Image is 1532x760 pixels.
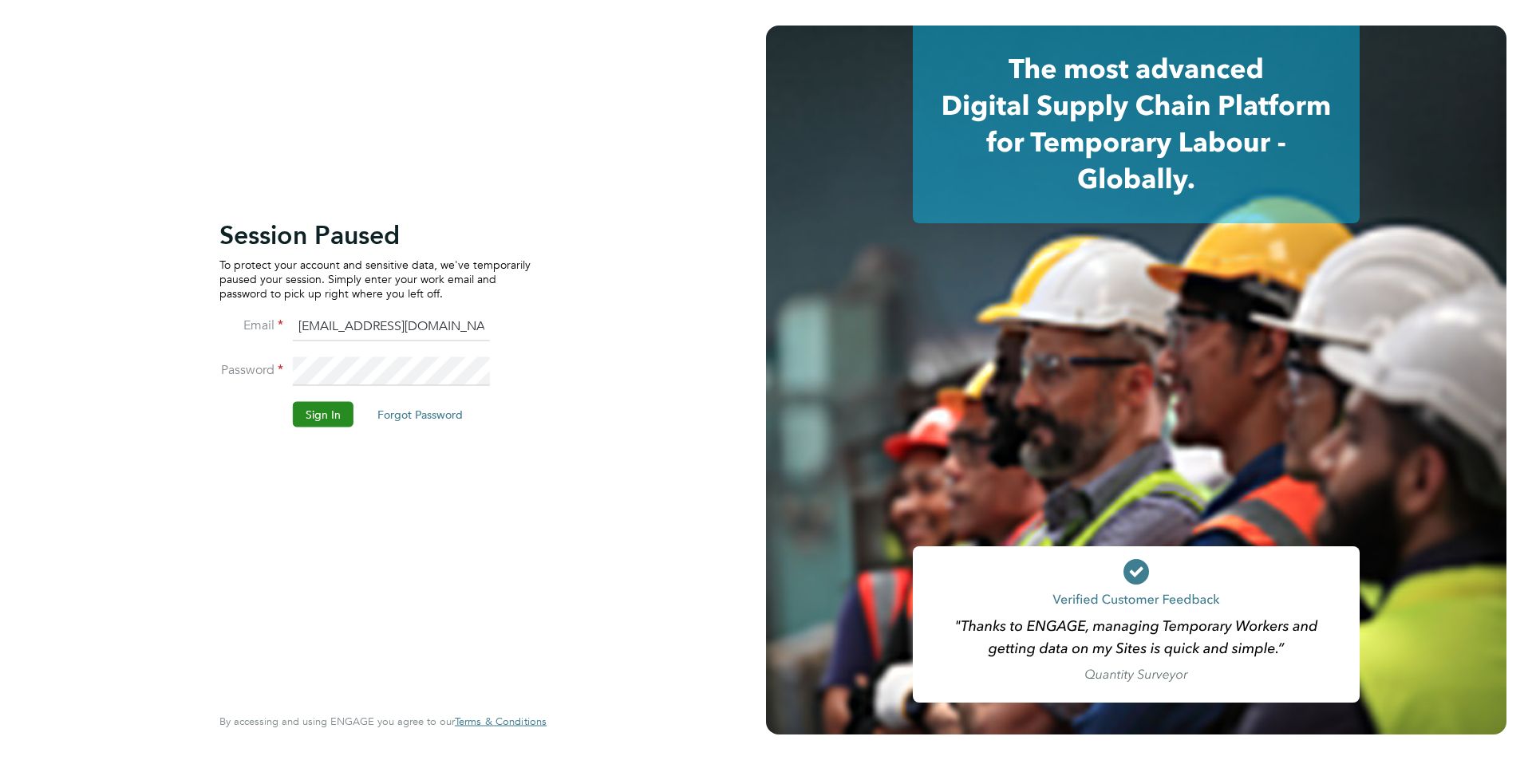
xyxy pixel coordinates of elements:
[365,401,476,427] button: Forgot Password
[293,313,490,341] input: Enter your work email...
[455,715,547,728] a: Terms & Conditions
[219,361,283,378] label: Password
[219,257,531,301] p: To protect your account and sensitive data, we've temporarily paused your session. Simply enter y...
[455,715,547,728] span: Terms & Conditions
[293,401,353,427] button: Sign In
[219,317,283,333] label: Email
[219,715,547,728] span: By accessing and using ENGAGE you agree to our
[219,219,531,250] h2: Session Paused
